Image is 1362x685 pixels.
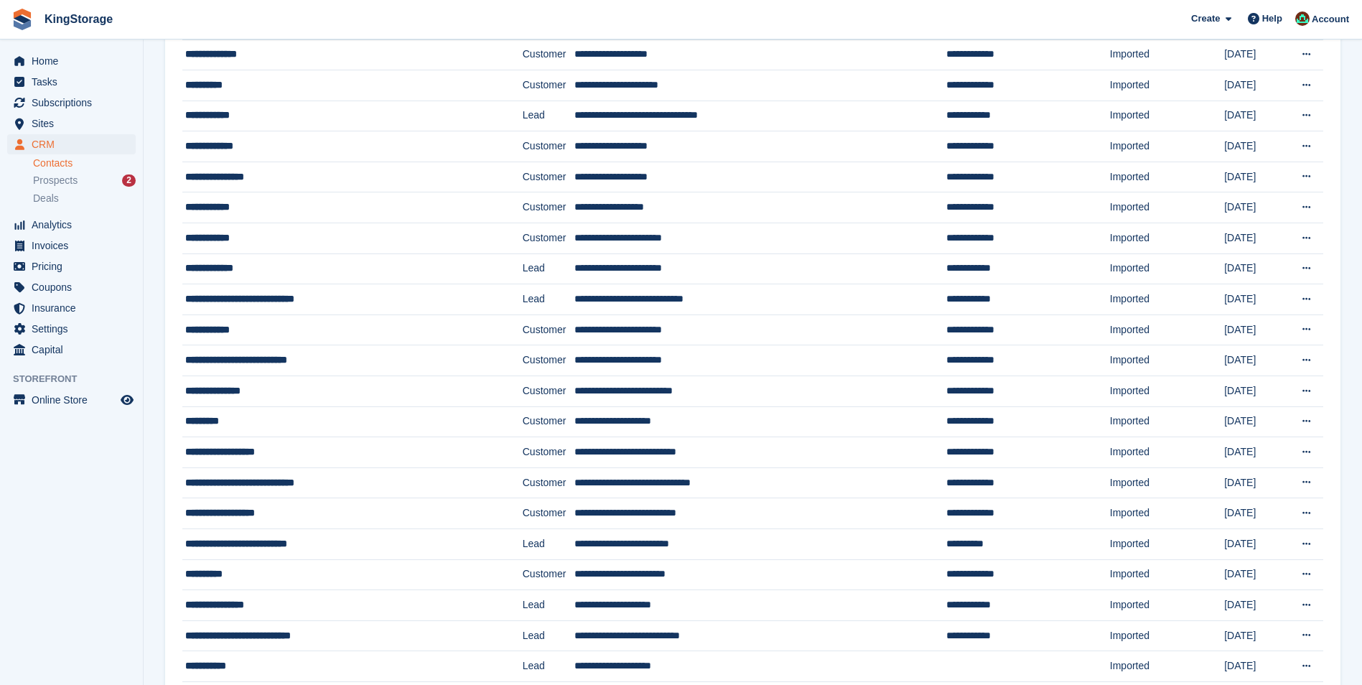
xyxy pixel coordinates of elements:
[523,467,575,498] td: Customer
[33,174,78,187] span: Prospects
[1224,253,1287,284] td: [DATE]
[523,314,575,345] td: Customer
[1110,437,1224,468] td: Imported
[523,131,575,162] td: Customer
[1224,467,1287,498] td: [DATE]
[1224,529,1287,560] td: [DATE]
[11,9,33,30] img: stora-icon-8386f47178a22dfd0bd8f6a31ec36ba5ce8667c1dd55bd0f319d3a0aa187defe.svg
[7,340,136,360] a: menu
[7,72,136,92] a: menu
[1224,39,1287,70] td: [DATE]
[1110,620,1224,651] td: Imported
[523,529,575,560] td: Lead
[7,298,136,318] a: menu
[1224,498,1287,529] td: [DATE]
[122,174,136,187] div: 2
[1110,376,1224,407] td: Imported
[33,192,59,205] span: Deals
[1262,11,1282,26] span: Help
[7,236,136,256] a: menu
[32,93,118,113] span: Subscriptions
[1110,223,1224,254] td: Imported
[523,345,575,376] td: Customer
[1312,12,1349,27] span: Account
[1110,314,1224,345] td: Imported
[523,590,575,621] td: Lead
[32,134,118,154] span: CRM
[523,498,575,529] td: Customer
[7,113,136,134] a: menu
[32,298,118,318] span: Insurance
[7,134,136,154] a: menu
[7,93,136,113] a: menu
[32,215,118,235] span: Analytics
[1110,131,1224,162] td: Imported
[1110,590,1224,621] td: Imported
[1110,559,1224,590] td: Imported
[1110,284,1224,315] td: Imported
[1295,11,1310,26] img: John King
[33,191,136,206] a: Deals
[1110,162,1224,192] td: Imported
[1224,131,1287,162] td: [DATE]
[523,559,575,590] td: Customer
[1224,162,1287,192] td: [DATE]
[523,284,575,315] td: Lead
[523,253,575,284] td: Lead
[523,101,575,131] td: Lead
[7,277,136,297] a: menu
[1224,590,1287,621] td: [DATE]
[7,215,136,235] a: menu
[32,236,118,256] span: Invoices
[1191,11,1220,26] span: Create
[1110,39,1224,70] td: Imported
[523,406,575,437] td: Customer
[1110,192,1224,223] td: Imported
[1224,651,1287,682] td: [DATE]
[523,376,575,407] td: Customer
[7,319,136,339] a: menu
[1110,651,1224,682] td: Imported
[523,192,575,223] td: Customer
[32,51,118,71] span: Home
[1224,70,1287,101] td: [DATE]
[1224,101,1287,131] td: [DATE]
[1110,498,1224,529] td: Imported
[32,256,118,276] span: Pricing
[1224,376,1287,407] td: [DATE]
[1110,529,1224,560] td: Imported
[32,390,118,410] span: Online Store
[523,620,575,651] td: Lead
[523,223,575,254] td: Customer
[32,113,118,134] span: Sites
[32,72,118,92] span: Tasks
[7,390,136,410] a: menu
[1110,101,1224,131] td: Imported
[118,391,136,409] a: Preview store
[32,319,118,339] span: Settings
[1224,314,1287,345] td: [DATE]
[523,651,575,682] td: Lead
[32,277,118,297] span: Coupons
[39,7,118,31] a: KingStorage
[523,39,575,70] td: Customer
[32,340,118,360] span: Capital
[1224,284,1287,315] td: [DATE]
[1224,559,1287,590] td: [DATE]
[523,437,575,468] td: Customer
[1224,406,1287,437] td: [DATE]
[1110,467,1224,498] td: Imported
[523,162,575,192] td: Customer
[33,173,136,188] a: Prospects 2
[7,256,136,276] a: menu
[1224,620,1287,651] td: [DATE]
[7,51,136,71] a: menu
[33,157,136,170] a: Contacts
[1224,437,1287,468] td: [DATE]
[1110,70,1224,101] td: Imported
[1224,192,1287,223] td: [DATE]
[1110,406,1224,437] td: Imported
[1224,345,1287,376] td: [DATE]
[523,70,575,101] td: Customer
[1224,223,1287,254] td: [DATE]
